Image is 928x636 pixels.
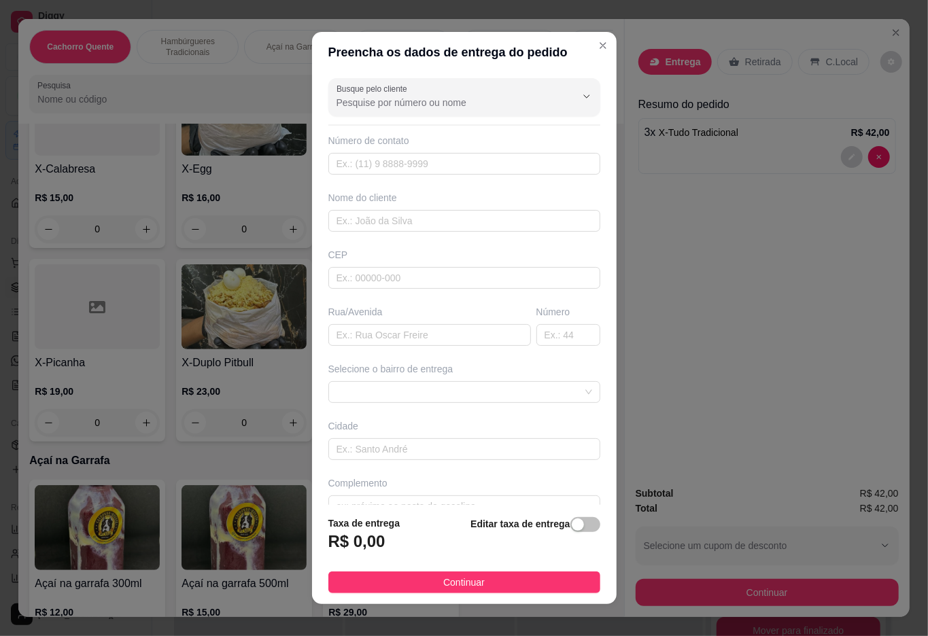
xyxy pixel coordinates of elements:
[337,96,554,109] input: Busque pelo cliente
[328,305,531,319] div: Rua/Avenida
[328,267,600,289] input: Ex.: 00000-000
[328,191,600,205] div: Nome do cliente
[536,305,600,319] div: Número
[470,518,570,529] strong: Editar taxa de entrega
[328,324,531,346] input: Ex.: Rua Oscar Freire
[328,419,600,433] div: Cidade
[328,248,600,262] div: CEP
[337,83,412,94] label: Busque pelo cliente
[328,571,600,593] button: Continuar
[328,134,600,147] div: Número de contato
[328,153,600,175] input: Ex.: (11) 9 8888-9999
[536,324,600,346] input: Ex.: 44
[328,476,600,490] div: Complemento
[328,210,600,232] input: Ex.: João da Silva
[312,32,617,73] header: Preencha os dados de entrega do pedido
[576,86,598,107] button: Show suggestions
[328,495,600,517] input: ex: próximo ao posto de gasolina
[328,531,385,552] h3: R$ 0,00
[328,438,600,460] input: Ex.: Santo André
[328,362,600,376] div: Selecione o bairro de entrega
[592,35,614,56] button: Close
[328,518,400,529] strong: Taxa de entrega
[443,575,485,590] span: Continuar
